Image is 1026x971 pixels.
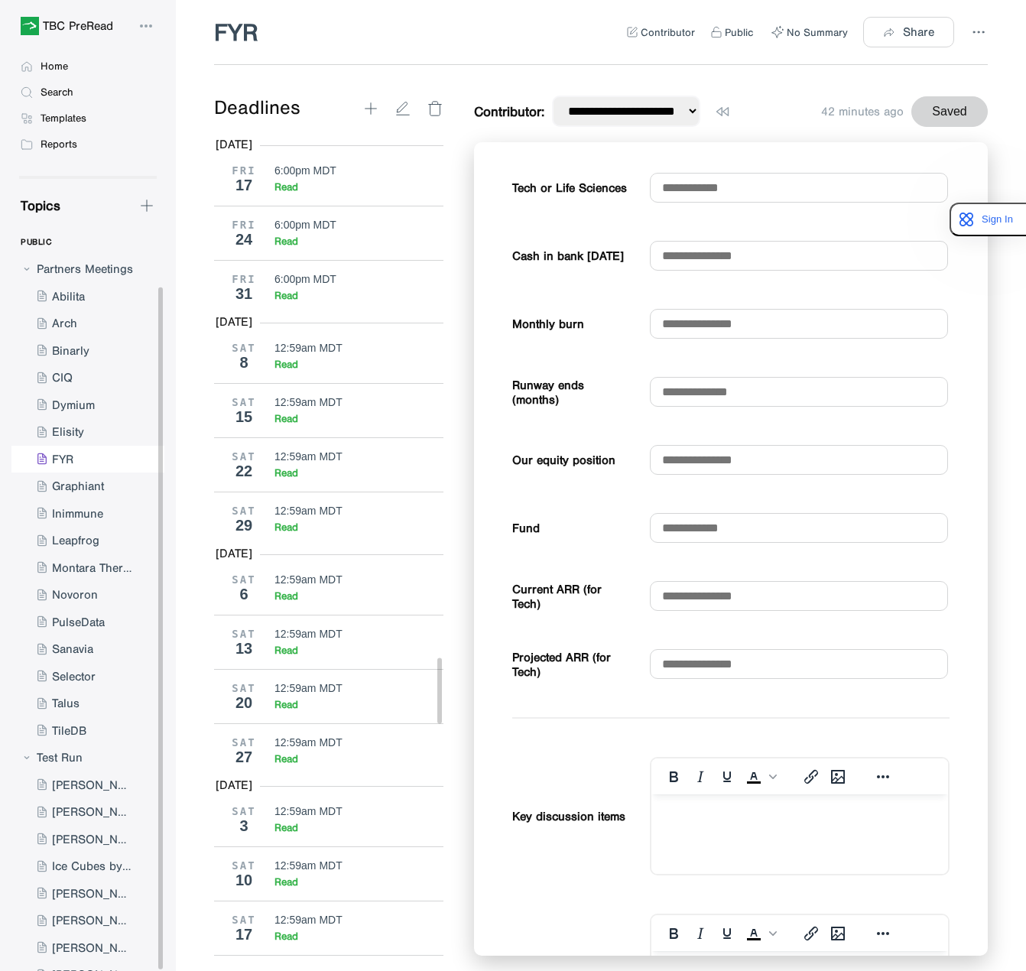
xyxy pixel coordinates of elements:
div: Contributor [641,26,695,39]
button: Italic [687,923,713,944]
div: Search [41,86,73,99]
button: Reveal or hide additional toolbar items [870,766,896,788]
div: Share [903,25,934,39]
div: 20 [225,694,263,711]
div: [DATE] [216,546,252,561]
div: 12:59am MDT [274,342,343,354]
button: Insert/edit link [798,766,824,788]
div: 22 [225,463,263,479]
div: Text color Black [741,766,779,788]
div: 15 [225,408,263,425]
button: Underline [714,923,740,944]
div: 31 [225,285,263,302]
div: Read [274,752,298,765]
div: 12:59am MDT [274,628,343,640]
b: Our equity position [512,453,615,467]
b: Fund [512,521,540,535]
button: Bold [661,766,687,788]
button: Insert/edit link [798,923,824,944]
div: Home [41,60,68,73]
div: 12:59am MDT [274,914,343,926]
iframe: Rich Text Area [651,794,948,874]
div: 24 [225,231,263,248]
button: Italic [687,766,713,788]
div: [DATE] [216,137,252,152]
b: Monthly burn [512,317,584,331]
div: SAT [225,914,263,926]
div: Read [274,698,298,711]
div: SAT [225,682,263,694]
b: Runway ends (months) [512,378,584,407]
div: SAT [225,342,263,354]
div: 12:59am MDT [274,396,343,408]
div: TBC PreRead [43,20,113,32]
div: 3 [225,817,263,834]
div: [DATE] [216,778,252,793]
div: PUBLIC [21,229,51,255]
button: Insert/edit image [825,766,851,788]
div: 6:00pm MDT [274,219,336,231]
div: 6:00pm MDT [274,273,336,285]
button: Underline [714,766,740,788]
div: Read [274,644,298,657]
div: 27 [225,749,263,765]
div: 12:59am MDT [274,859,343,872]
div: Reports [41,138,77,151]
div: 17 [225,926,263,943]
div: Read [274,289,298,302]
div: No Summary [787,26,848,39]
b: Projected ARR (for Tech) [512,650,611,679]
div: FYR [209,15,262,49]
div: SAT [225,859,263,872]
div: SAT [225,505,263,517]
div: Public [725,26,753,39]
div: [DATE] [216,314,252,330]
div: 17 [225,177,263,193]
div: 12:59am MDT [274,450,343,463]
div: Templates [41,112,86,125]
div: Text color Black [741,923,779,944]
div: SAT [225,396,263,408]
b: Current ARR (for Tech) [512,582,602,611]
div: 29 [225,517,263,534]
div: 12:59am MDT [274,736,343,749]
div: Read [274,589,298,602]
div: Read [274,930,298,943]
button: Saved [911,96,988,127]
div: Read [274,180,298,193]
b: Cash in bank [DATE] [512,248,624,263]
b: Key discussion items [512,809,625,823]
div: FRI [225,164,263,177]
div: SAT [225,736,263,749]
div: Read [274,875,298,888]
div: 6 [225,586,263,602]
div: Read [274,821,298,834]
div: FRI [225,219,263,231]
div: 12:59am MDT [274,505,343,517]
b: Tech or Life Sciences [512,180,627,195]
div: Read [274,235,298,248]
div: Topics [11,197,60,214]
div: Read [274,466,298,479]
div: 6:00pm MDT [274,164,336,177]
div: 12:59am MDT [274,805,343,817]
button: Reveal or hide additional toolbar items [870,923,896,944]
div: Deadlines [214,96,362,122]
div: SAT [225,450,263,463]
div: SAT [225,805,263,817]
div: 12:59am MDT [274,682,343,694]
div: SAT [225,628,263,640]
div: 12:59am MDT [274,573,343,586]
div: Read [274,358,298,371]
div: Read [274,521,298,534]
div: SAT [225,573,263,586]
div: Read [274,412,298,425]
div: Contributor: [474,103,544,120]
div: 13 [225,640,263,657]
div: 42 minutes ago [821,104,904,119]
div: 8 [225,354,263,371]
div: FRI [225,273,263,285]
div: 10 [225,872,263,888]
button: Bold [661,923,687,944]
button: Insert/edit image [825,923,851,944]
